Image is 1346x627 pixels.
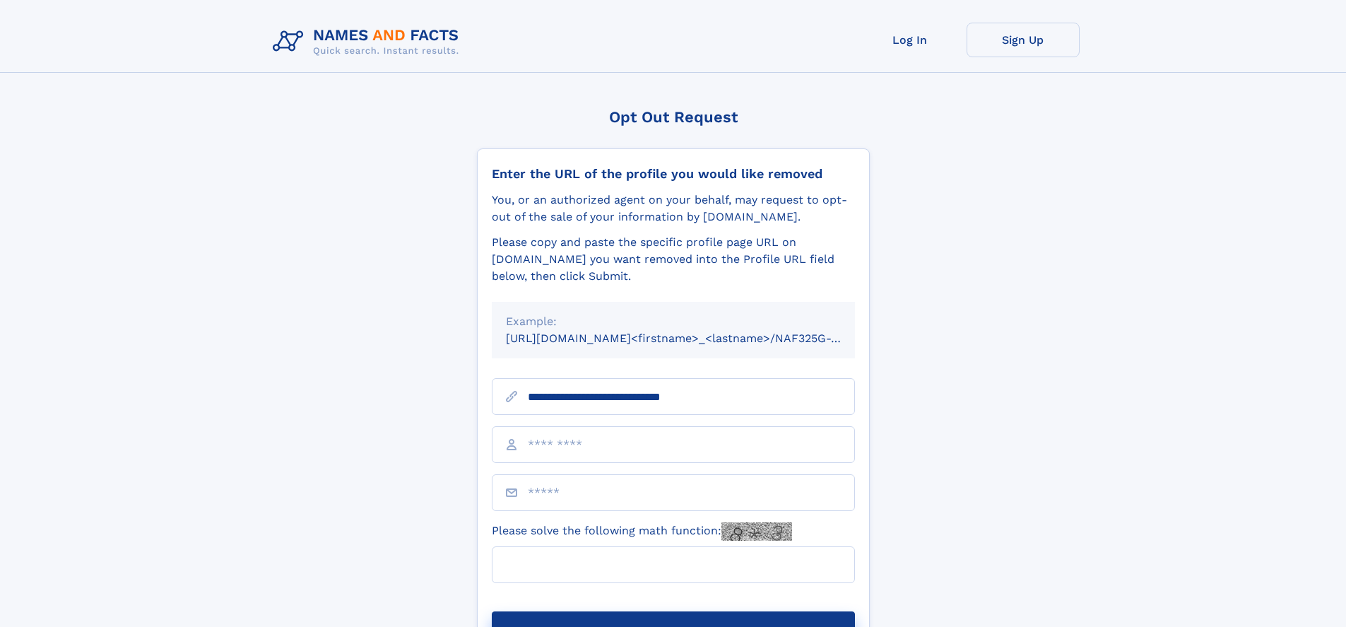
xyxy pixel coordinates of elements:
a: Log In [854,23,967,57]
small: [URL][DOMAIN_NAME]<firstname>_<lastname>/NAF325G-xxxxxxxx [506,332,882,345]
a: Sign Up [967,23,1080,57]
div: Opt Out Request [477,108,870,126]
div: Please copy and paste the specific profile page URL on [DOMAIN_NAME] you want removed into the Pr... [492,234,855,285]
div: You, or an authorized agent on your behalf, may request to opt-out of the sale of your informatio... [492,192,855,225]
label: Please solve the following math function: [492,522,792,541]
div: Example: [506,313,841,330]
div: Enter the URL of the profile you would like removed [492,166,855,182]
img: Logo Names and Facts [267,23,471,61]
